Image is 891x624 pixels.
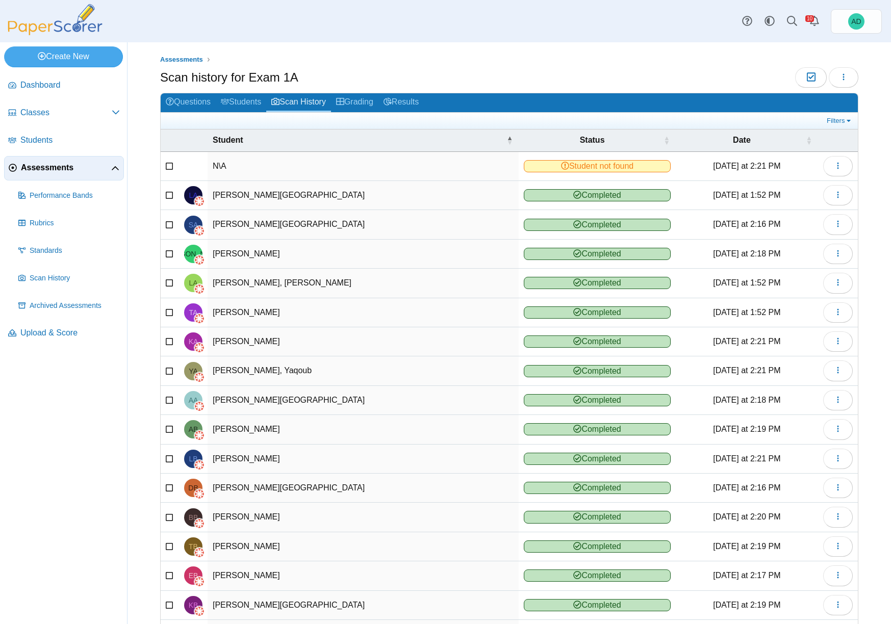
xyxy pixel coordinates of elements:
[506,129,513,151] span: Student : Activate to invert sorting
[524,365,671,377] span: Completed
[713,278,780,287] time: Sep 11, 2025 at 1:52 PM
[20,327,120,339] span: Upload & Score
[30,273,120,283] span: Scan History
[213,136,243,144] span: Student
[4,46,123,67] a: Create New
[194,518,205,529] img: canvas-logo.png
[189,455,197,462] span: Libbie Barnett
[194,343,205,353] img: canvas-logo.png
[806,129,812,151] span: Date : Activate to sort
[824,116,855,126] a: Filters
[160,69,298,86] h1: Scan history for Exam 1A
[30,218,120,228] span: Rubrics
[4,156,124,180] a: Assessments
[14,266,124,291] a: Scan History
[189,572,198,579] span: Eleanor Bosley
[21,162,111,173] span: Assessments
[194,255,205,265] img: canvas-logo.png
[14,239,124,263] a: Standards
[194,401,205,411] img: canvas-logo.png
[194,372,205,382] img: canvas-logo.png
[713,308,780,317] time: Sep 11, 2025 at 1:52 PM
[208,240,519,269] td: [PERSON_NAME]
[524,394,671,406] span: Completed
[189,426,198,433] span: Akyra Bagby
[4,4,106,35] img: PaperScorer
[189,279,197,287] span: Lynzlee Anderson
[524,569,671,582] span: Completed
[208,356,519,385] td: [PERSON_NAME], Yaqoub
[194,489,205,499] img: canvas-logo.png
[713,396,780,404] time: Sep 11, 2025 at 2:18 PM
[713,483,780,492] time: Sep 11, 2025 at 2:16 PM
[189,338,198,345] span: Kylie Aryan
[266,93,331,112] a: Scan History
[713,454,780,463] time: Sep 11, 2025 at 2:21 PM
[733,136,751,144] span: Date
[20,80,120,91] span: Dashboard
[14,294,124,318] a: Archived Assessments
[194,548,205,558] img: canvas-logo.png
[216,93,266,112] a: Students
[713,337,780,346] time: Sep 11, 2025 at 2:21 PM
[713,571,780,580] time: Sep 11, 2025 at 2:17 PM
[14,211,124,236] a: Rubrics
[208,561,519,590] td: [PERSON_NAME]
[30,191,120,201] span: Performance Bands
[194,577,205,587] img: canvas-logo.png
[524,248,671,260] span: Completed
[161,93,216,112] a: Questions
[194,314,205,324] img: canvas-logo.png
[831,9,882,34] a: Andrew Doust
[189,543,198,550] span: Ty Bishop
[208,298,519,327] td: [PERSON_NAME]
[524,189,671,201] span: Completed
[524,219,671,231] span: Completed
[189,397,198,404] span: Addison Ault
[194,460,205,470] img: canvas-logo.png
[713,601,780,609] time: Sep 11, 2025 at 2:19 PM
[851,18,861,25] span: Andrew Doust
[524,540,671,553] span: Completed
[524,453,671,465] span: Completed
[4,101,124,125] a: Classes
[208,152,519,181] td: N\A
[208,415,519,444] td: [PERSON_NAME]
[524,423,671,435] span: Completed
[331,93,378,112] a: Grading
[4,73,124,98] a: Dashboard
[524,277,671,289] span: Completed
[160,56,203,63] span: Assessments
[208,445,519,474] td: [PERSON_NAME]
[189,514,198,521] span: Brady Batchelder
[208,591,519,620] td: [PERSON_NAME][GEOGRAPHIC_DATA]
[524,306,671,319] span: Completed
[194,606,205,616] img: canvas-logo.png
[158,54,206,66] a: Assessments
[713,249,780,258] time: Sep 11, 2025 at 2:18 PM
[30,301,120,311] span: Archived Assessments
[713,191,780,199] time: Sep 11, 2025 at 1:52 PM
[194,284,205,294] img: canvas-logo.png
[208,327,519,356] td: [PERSON_NAME]
[208,474,519,503] td: [PERSON_NAME][GEOGRAPHIC_DATA]
[208,210,519,239] td: [PERSON_NAME][GEOGRAPHIC_DATA]
[14,184,124,208] a: Performance Bands
[524,335,671,348] span: Completed
[848,13,864,30] span: Andrew Doust
[208,386,519,415] td: [PERSON_NAME][GEOGRAPHIC_DATA]
[4,321,124,346] a: Upload & Score
[30,246,120,256] span: Standards
[194,430,205,440] img: canvas-logo.png
[194,226,205,236] img: canvas-logo.png
[208,532,519,561] td: [PERSON_NAME]
[713,512,780,521] time: Sep 11, 2025 at 2:20 PM
[189,368,198,375] span: Yaqoub Ashkanani
[580,136,605,144] span: Status
[188,484,198,491] span: Dominick Barragan
[524,160,671,172] span: Student not found
[20,135,120,146] span: Students
[378,93,424,112] a: Results
[524,511,671,523] span: Completed
[713,162,780,170] time: Sep 11, 2025 at 2:21 PM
